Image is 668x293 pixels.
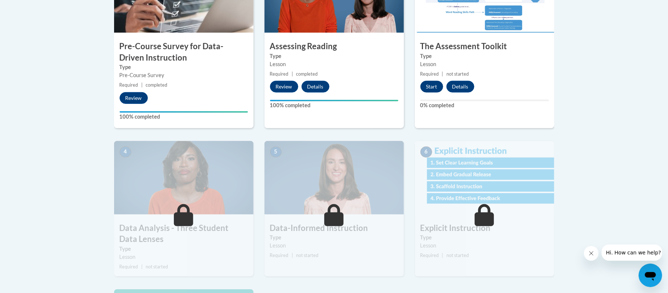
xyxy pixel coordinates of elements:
[602,245,662,261] iframe: Message from company
[302,81,329,93] button: Details
[141,264,143,270] span: |
[120,111,248,113] div: Your progress
[120,63,248,71] label: Type
[420,234,549,242] label: Type
[420,253,439,258] span: Required
[420,52,549,60] label: Type
[270,100,398,101] div: Your progress
[120,245,248,253] label: Type
[120,146,131,158] span: 4
[120,113,248,121] label: 100% completed
[270,71,289,77] span: Required
[264,223,404,234] h3: Data-Informed Instruction
[120,82,138,88] span: Required
[146,264,168,270] span: not started
[292,253,293,258] span: |
[639,264,662,287] iframe: Button to launch messaging window
[120,253,248,261] div: Lesson
[141,82,143,88] span: |
[446,81,474,93] button: Details
[270,60,398,68] div: Lesson
[264,41,404,52] h3: Assessing Reading
[270,146,282,158] span: 5
[114,223,253,245] h3: Data Analysis - Three Student Data Lenses
[270,242,398,250] div: Lesson
[120,71,248,79] div: Pre-Course Survey
[146,82,167,88] span: completed
[264,141,404,214] img: Course Image
[446,253,469,258] span: not started
[120,264,138,270] span: Required
[114,41,253,64] h3: Pre-Course Survey for Data-Driven Instruction
[420,242,549,250] div: Lesson
[442,71,443,77] span: |
[415,41,554,52] h3: The Assessment Toolkit
[270,81,298,93] button: Review
[415,141,554,214] img: Course Image
[114,141,253,214] img: Course Image
[270,253,289,258] span: Required
[292,71,293,77] span: |
[420,81,443,93] button: Start
[270,234,398,242] label: Type
[420,71,439,77] span: Required
[420,101,549,109] label: 0% completed
[120,92,148,104] button: Review
[420,146,432,158] span: 6
[296,253,318,258] span: not started
[446,71,469,77] span: not started
[442,253,443,258] span: |
[415,223,554,234] h3: Explicit Instruction
[296,71,318,77] span: completed
[584,246,599,261] iframe: Close message
[270,52,398,60] label: Type
[270,101,398,109] label: 100% completed
[420,60,549,68] div: Lesson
